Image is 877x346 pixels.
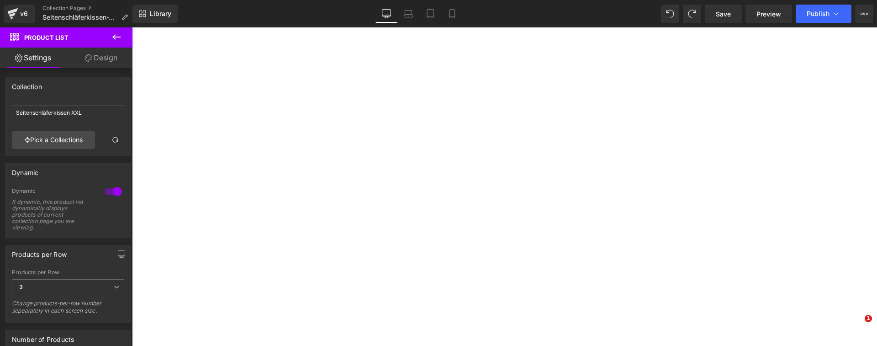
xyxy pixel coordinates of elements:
[12,131,95,149] a: Pick a Collections
[12,245,67,258] div: Products per Row
[12,300,124,320] div: Change products-per-row number sepearately in each screen size.
[12,187,95,197] div: Dynamic
[12,78,42,90] div: Collection
[132,5,178,23] a: New Library
[661,5,679,23] button: Undo
[68,48,134,68] a: Design
[397,5,419,23] a: Laptop
[18,8,30,20] div: v6
[12,164,38,176] div: Dynamic
[846,315,868,337] iframe: Intercom live chat
[12,330,74,343] div: Number of Products
[716,9,731,19] span: Save
[441,5,463,23] a: Mobile
[745,5,792,23] a: Preview
[24,34,69,41] span: Product List
[42,14,118,21] span: Seitenschläferkissen-XXL
[150,10,171,18] span: Library
[42,5,135,12] a: Collection Pages
[796,5,851,23] button: Publish
[12,199,94,231] div: If dynamic, this product list dynamically displays products of current collection page you are vi...
[683,5,701,23] button: Redo
[756,9,781,19] span: Preview
[807,10,829,17] span: Publish
[19,283,23,290] b: 3
[855,5,873,23] button: More
[865,315,872,322] span: 1
[375,5,397,23] a: Desktop
[419,5,441,23] a: Tablet
[4,5,35,23] a: v6
[12,269,124,276] div: Products per Row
